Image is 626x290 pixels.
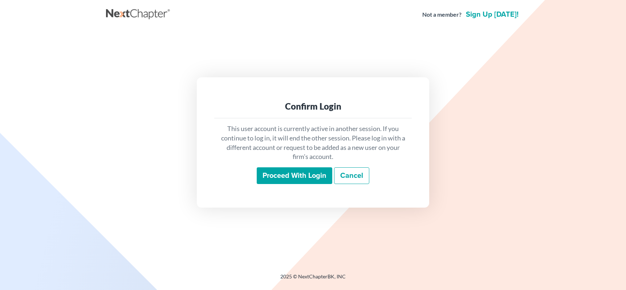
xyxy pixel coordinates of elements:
a: Cancel [334,167,369,184]
div: Confirm Login [220,101,406,112]
strong: Not a member? [422,11,462,19]
input: Proceed with login [257,167,332,184]
a: Sign up [DATE]! [464,11,520,18]
div: 2025 © NextChapterBK, INC [106,273,520,286]
p: This user account is currently active in another session. If you continue to log in, it will end ... [220,124,406,162]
